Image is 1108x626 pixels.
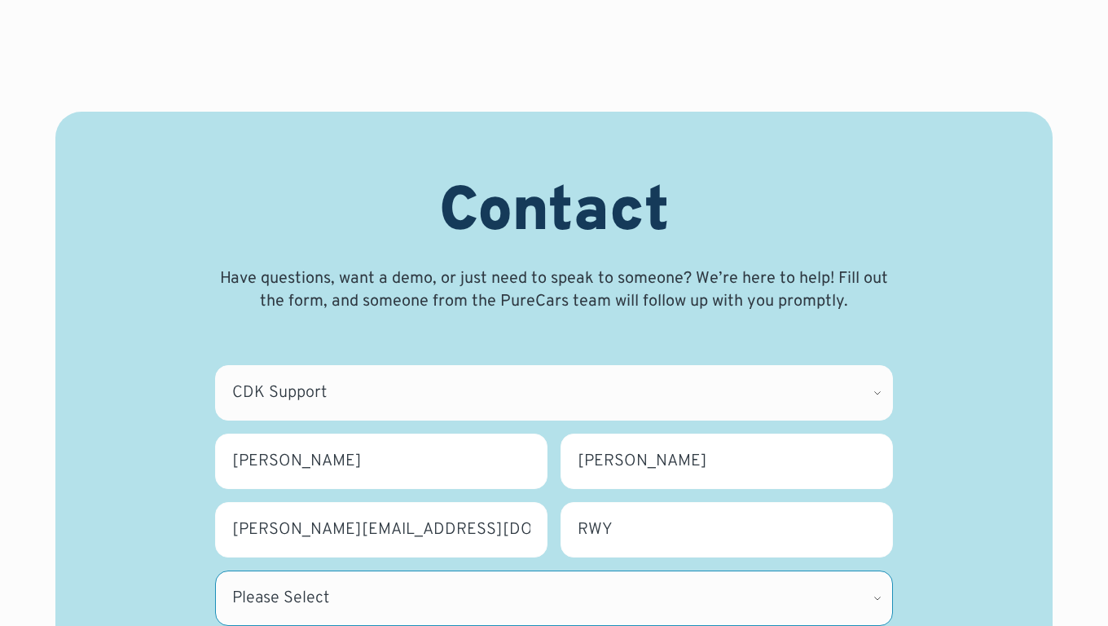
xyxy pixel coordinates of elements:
[215,502,547,558] input: Business email
[439,177,670,251] h1: Contact
[215,267,893,313] p: Have questions, want a demo, or just need to speak to someone? We’re here to help! Fill out the f...
[561,434,893,489] input: Last name
[561,502,893,558] input: Dealership name
[215,434,547,489] input: First name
